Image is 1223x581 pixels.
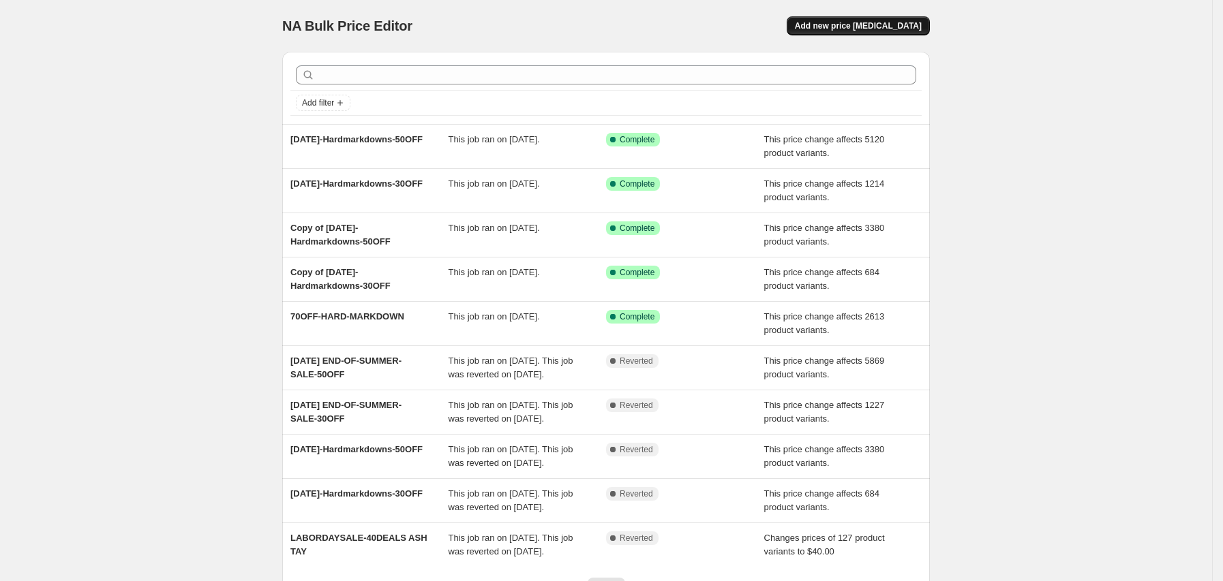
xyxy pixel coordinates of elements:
[302,97,334,108] span: Add filter
[764,134,885,158] span: This price change affects 5120 product variants.
[449,356,573,379] span: This job ran on [DATE]. This job was reverted on [DATE].
[764,356,885,379] span: This price change affects 5869 product variants.
[449,311,540,321] span: This job ran on [DATE].
[764,400,885,424] span: This price change affects 1227 product variants.
[620,400,653,411] span: Reverted
[449,488,573,512] span: This job ran on [DATE]. This job was reverted on [DATE].
[449,134,540,144] span: This job ran on [DATE].
[620,356,653,366] span: Reverted
[282,18,412,33] span: NA Bulk Price Editor
[620,134,654,145] span: Complete
[449,533,573,556] span: This job ran on [DATE]. This job was reverted on [DATE].
[290,400,402,424] span: [DATE] END-OF-SUMMER-SALE-30OFF
[795,20,922,31] span: Add new price [MEDICAL_DATA]
[290,223,391,247] span: Copy of [DATE]-Hardmarkdowns-50OFF
[764,444,885,468] span: This price change affects 3380 product variants.
[620,488,653,499] span: Reverted
[290,267,391,291] span: Copy of [DATE]-Hardmarkdowns-30OFF
[290,311,404,321] span: 70OFF-HARD-MARKDOWN
[449,178,540,189] span: This job ran on [DATE].
[290,444,423,454] span: [DATE]-Hardmarkdowns-50OFF
[449,267,540,277] span: This job ran on [DATE].
[620,267,654,278] span: Complete
[620,311,654,322] span: Complete
[449,400,573,424] span: This job ran on [DATE]. This job was reverted on [DATE].
[290,134,423,144] span: [DATE]-Hardmarkdowns-50OFF
[296,95,350,111] button: Add filter
[764,178,885,202] span: This price change affects 1214 product variants.
[620,533,653,544] span: Reverted
[290,178,423,189] span: [DATE]-Hardmarkdowns-30OFF
[787,16,930,35] button: Add new price [MEDICAL_DATA]
[764,223,885,247] span: This price change affects 3380 product variants.
[290,356,402,379] span: [DATE] END-OF-SUMMER-SALE-50OFF
[764,488,880,512] span: This price change affects 684 product variants.
[449,223,540,233] span: This job ran on [DATE].
[290,488,423,499] span: [DATE]-Hardmarkdowns-30OFF
[620,178,654,189] span: Complete
[764,533,885,556] span: Changes prices of 127 product variants to $40.00
[290,533,427,556] span: LABORDAYSALE-40DEALS ASH TAY
[764,267,880,291] span: This price change affects 684 product variants.
[620,223,654,234] span: Complete
[764,311,885,335] span: This price change affects 2613 product variants.
[449,444,573,468] span: This job ran on [DATE]. This job was reverted on [DATE].
[620,444,653,455] span: Reverted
